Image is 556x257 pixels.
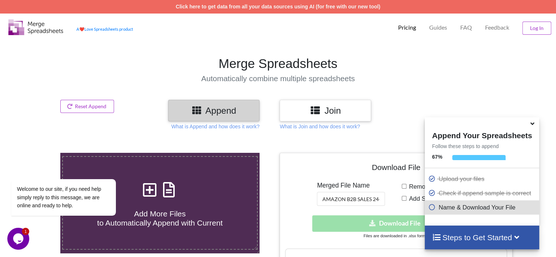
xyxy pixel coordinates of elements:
[176,4,381,10] a: Click here to get data from all your data sources using AI (for free with our new tool)
[485,24,509,30] span: Feedback
[460,24,472,31] p: FAQ
[8,19,63,35] img: Logo.png
[428,189,537,198] p: Check if append sample is correct
[171,123,260,130] p: What is Append and how does it work?
[280,123,360,130] p: What is Join and how does it work?
[7,228,31,250] iframe: chat widget
[76,27,133,31] a: AheartLove Spreadsheets product
[285,105,366,116] h3: Join
[522,22,551,35] button: Log In
[429,24,447,31] p: Guides
[425,143,539,150] p: Follow these steps to append
[7,138,139,224] iframe: chat widget
[428,174,537,184] p: Upload your files
[432,233,532,242] h4: Steps to Get Started
[97,209,223,227] span: Add More Files to Automatically Append with Current
[432,154,442,160] b: 67 %
[317,182,385,189] h5: Merged File Name
[60,100,114,113] button: Reset Append
[285,158,507,179] h4: Download File
[406,195,474,202] span: Add Source File Names
[174,105,254,116] h3: Append
[398,24,416,31] p: Pricing
[428,203,537,212] p: Name & Download Your File
[363,234,428,238] small: Files are downloaded in .xlsx format
[425,129,539,140] h4: Append Your Spreadsheets
[317,192,385,206] input: Enter File Name
[406,183,462,190] span: Remove Duplicates
[79,27,84,31] span: heart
